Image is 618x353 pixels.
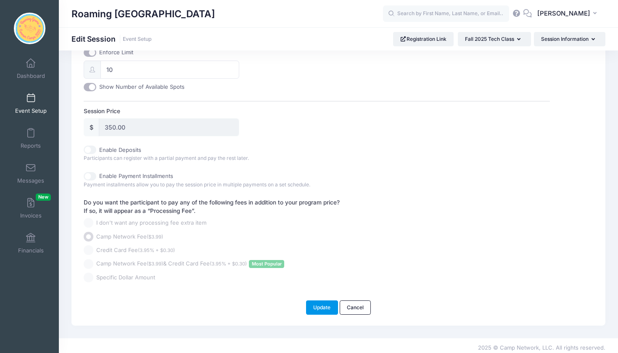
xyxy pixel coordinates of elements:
label: Do you want the participant to pay any of the following fees in addition to your program price? I... [84,198,340,215]
label: Show Number of Available Spots [99,83,185,91]
label: Enforce Limit [99,48,133,57]
span: Messages [17,177,44,184]
button: [PERSON_NAME] [532,4,605,24]
small: (3.95% + $0.30) [210,261,247,267]
span: Most Popular [249,260,284,268]
a: Event Setup [123,36,152,42]
img: Roaming Gnome Theatre [14,13,45,44]
span: Camp Network Fee & Credit Card Fee [96,260,284,268]
span: Participants can register with a partial payment and pay the rest later. [84,155,249,161]
label: Session Price [84,107,317,115]
span: Fall 2025 Tech Class [465,36,514,42]
label: Enable Deposits [99,146,141,154]
span: 2025 © Camp Network, LLC. All rights reserved. [478,344,605,351]
h1: Edit Session [71,35,152,43]
span: I don't want any processing fee extra item [96,219,206,227]
a: Dashboard [11,54,51,83]
button: Session Information [534,32,605,46]
a: Financials [11,228,51,258]
input: 0 [100,61,239,79]
span: [PERSON_NAME] [537,9,590,18]
a: Registration Link [393,32,454,46]
a: Reports [11,124,51,153]
span: Reports [21,142,41,149]
span: Financials [18,247,44,254]
h1: Roaming [GEOGRAPHIC_DATA] [71,4,215,24]
span: Dashboard [17,72,45,80]
a: Cancel [340,300,371,315]
small: ($3.99) [147,261,163,267]
a: Event Setup [11,89,51,118]
button: Fall 2025 Tech Class [458,32,531,46]
input: 0.00 [99,118,239,136]
small: ($3.99) [147,234,163,240]
span: Payment installments allow you to pay the session price in multiple payments on a set schedule. [84,181,310,188]
button: Update [306,300,338,315]
small: (3.95% + $0.30) [138,247,175,253]
a: InvoicesNew [11,194,51,223]
span: Invoices [20,212,42,219]
span: Credit Card Fee [96,246,175,255]
label: Enable Payment Installments [99,172,173,180]
span: Event Setup [15,107,47,114]
span: New [36,194,51,201]
span: Specific Dollar Amount [96,273,155,282]
div: $ [84,118,99,136]
input: Search by First Name, Last Name, or Email... [383,5,509,22]
a: Messages [11,159,51,188]
span: Camp Network Fee [96,233,163,241]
